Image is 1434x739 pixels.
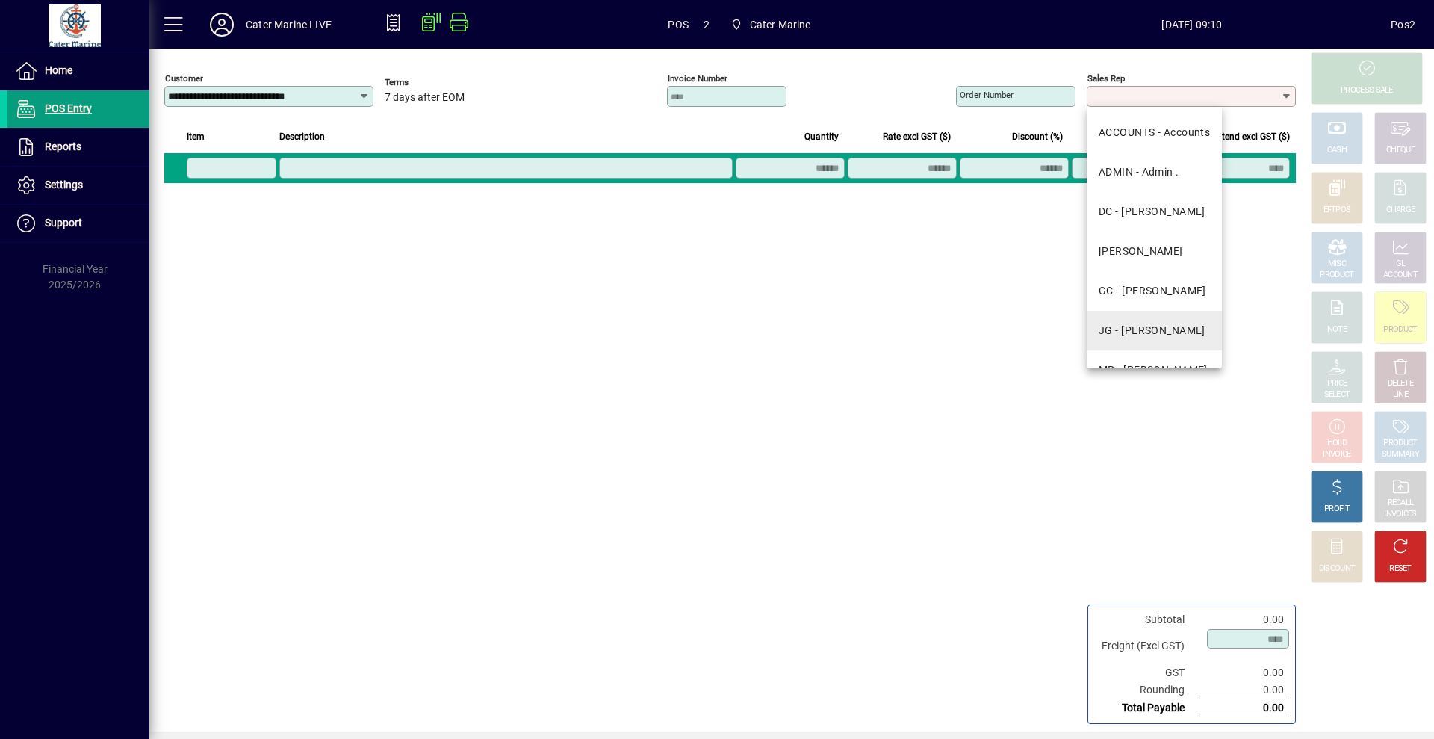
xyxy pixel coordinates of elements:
[246,13,332,37] div: Cater Marine LIVE
[1099,244,1183,259] div: [PERSON_NAME]
[1087,113,1222,152] mat-option: ACCOUNTS - Accounts
[1087,152,1222,192] mat-option: ADMIN - Admin .
[1393,389,1408,401] div: LINE
[1382,449,1419,460] div: SUMMARY
[1099,362,1208,378] div: MP - [PERSON_NAME]
[1389,563,1412,575] div: RESET
[1341,85,1393,96] div: PROCESS SALE
[1323,205,1351,216] div: EFTPOS
[1099,283,1206,299] div: GC - [PERSON_NAME]
[1087,192,1222,232] mat-option: DC - Dan Cleaver
[704,13,710,37] span: 2
[45,179,83,191] span: Settings
[385,78,474,87] span: Terms
[1099,125,1210,140] div: ACCOUNTS - Accounts
[750,13,811,37] span: Cater Marine
[1199,611,1289,628] td: 0.00
[1383,324,1417,336] div: PRODUCT
[1391,13,1415,37] div: Pos2
[1327,324,1347,336] div: NOTE
[7,129,149,166] a: Reports
[1383,270,1418,281] div: ACCOUNT
[1199,699,1289,717] td: 0.00
[1094,681,1199,699] td: Rounding
[165,73,203,84] mat-label: Customer
[1087,311,1222,350] mat-option: JG - John Giles
[45,64,72,76] span: Home
[1094,628,1199,664] td: Freight (Excl GST)
[1324,389,1350,401] div: SELECT
[804,129,839,145] span: Quantity
[7,167,149,204] a: Settings
[1386,205,1415,216] div: CHARGE
[724,11,817,38] span: Cater Marine
[1094,699,1199,717] td: Total Payable
[960,90,1014,100] mat-label: Order number
[187,129,205,145] span: Item
[1094,611,1199,628] td: Subtotal
[1396,259,1406,270] div: GL
[1087,232,1222,271] mat-option: DEB - Debbie McQuarters
[1087,271,1222,311] mat-option: GC - Gerard Cantin
[1319,563,1355,575] div: DISCOUNT
[1199,664,1289,681] td: 0.00
[1383,438,1417,449] div: PRODUCT
[1099,164,1179,180] div: ADMIN - Admin .
[1324,504,1350,515] div: PROFIT
[668,13,689,37] span: POS
[993,13,1391,37] span: [DATE] 09:10
[1087,350,1222,390] mat-option: MP - Margaret Pierce
[1388,378,1413,389] div: DELETE
[1327,378,1347,389] div: PRICE
[1327,438,1347,449] div: HOLD
[1099,204,1205,220] div: DC - [PERSON_NAME]
[668,73,727,84] mat-label: Invoice number
[1212,129,1290,145] span: Extend excl GST ($)
[883,129,951,145] span: Rate excl GST ($)
[1327,145,1347,156] div: CASH
[1094,664,1199,681] td: GST
[385,92,465,104] span: 7 days after EOM
[1384,509,1416,520] div: INVOICES
[45,140,81,152] span: Reports
[7,52,149,90] a: Home
[45,102,92,114] span: POS Entry
[7,205,149,242] a: Support
[1328,259,1346,270] div: MISC
[1323,449,1350,460] div: INVOICE
[1099,323,1205,338] div: JG - [PERSON_NAME]
[1199,681,1289,699] td: 0.00
[198,11,246,38] button: Profile
[1386,145,1415,156] div: CHEQUE
[279,129,325,145] span: Description
[1388,498,1414,509] div: RECALL
[1087,73,1125,84] mat-label: Sales rep
[1320,270,1353,281] div: PRODUCT
[1012,129,1063,145] span: Discount (%)
[45,217,82,229] span: Support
